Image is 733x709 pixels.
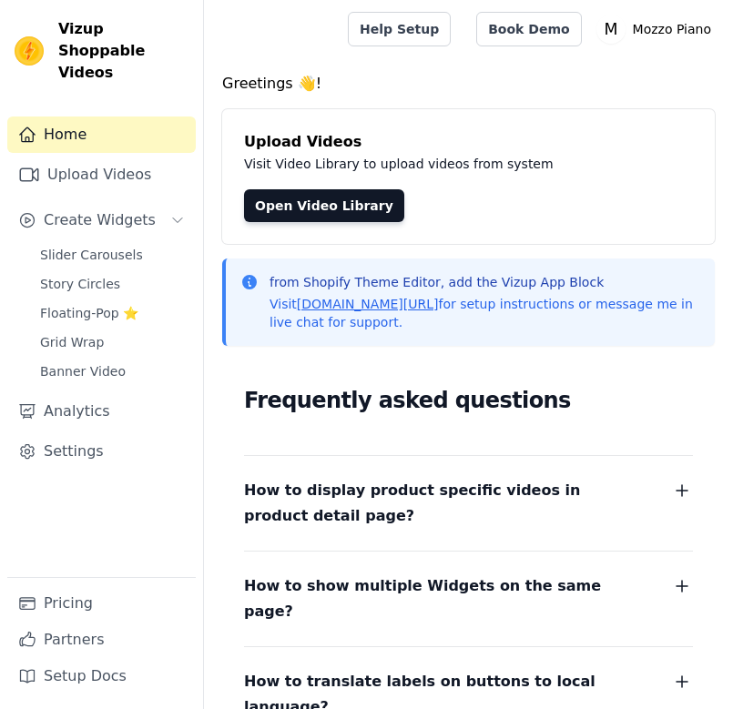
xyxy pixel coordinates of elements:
span: Banner Video [40,362,126,380]
text: M [604,20,617,38]
span: Vizup Shoppable Videos [58,18,188,84]
a: Upload Videos [7,157,196,193]
span: Story Circles [40,275,120,293]
p: Visit for setup instructions or message me in live chat for support. [270,295,700,331]
a: Partners [7,622,196,658]
span: Grid Wrap [40,333,104,351]
button: How to display product specific videos in product detail page? [244,478,693,529]
span: Slider Carousels [40,246,143,264]
a: Open Video Library [244,189,404,222]
span: How to show multiple Widgets on the same page? [244,573,649,624]
a: Banner Video [29,359,196,384]
a: Floating-Pop ⭐ [29,300,196,326]
h4: Greetings 👋! [222,73,715,95]
img: Vizup [15,36,44,66]
a: Home [7,116,196,153]
a: Analytics [7,393,196,430]
button: M Mozzo Piano [596,13,718,46]
a: Grid Wrap [29,329,196,355]
button: Create Widgets [7,202,196,238]
a: Book Demo [476,12,581,46]
span: Create Widgets [44,209,156,231]
span: How to display product specific videos in product detail page? [244,478,649,529]
a: Settings [7,433,196,470]
a: Setup Docs [7,658,196,694]
h2: Frequently asked questions [244,382,693,419]
a: Help Setup [348,12,451,46]
p: Mozzo Piano [626,13,718,46]
p: Visit Video Library to upload videos from system [244,153,693,175]
h4: Upload Videos [244,131,693,153]
a: [DOMAIN_NAME][URL] [297,297,439,311]
button: How to show multiple Widgets on the same page? [244,573,693,624]
p: from Shopify Theme Editor, add the Vizup App Block [270,273,700,291]
a: Story Circles [29,271,196,297]
a: Pricing [7,585,196,622]
span: Floating-Pop ⭐ [40,304,138,322]
a: Slider Carousels [29,242,196,268]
